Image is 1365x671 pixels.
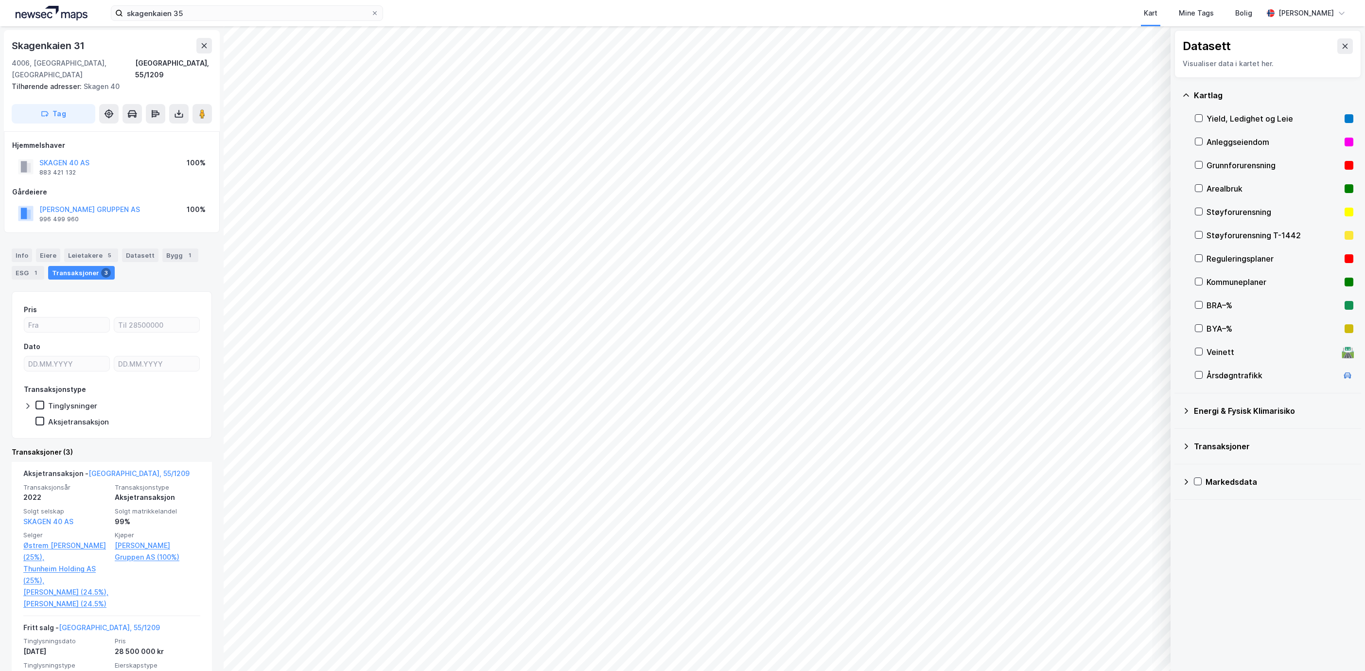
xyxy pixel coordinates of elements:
[115,507,200,515] span: Solgt matrikkelandel
[115,492,200,503] div: Aksjetransaksjon
[135,57,212,81] div: [GEOGRAPHIC_DATA], 55/1209
[101,268,111,278] div: 3
[105,250,114,260] div: 5
[23,622,160,637] div: Fritt salg -
[23,598,109,610] a: [PERSON_NAME] (24.5%)
[1194,441,1353,452] div: Transaksjoner
[1207,230,1341,241] div: Støyforurensning T-1442
[122,248,158,262] div: Datasett
[1144,7,1157,19] div: Kart
[24,384,86,395] div: Transaksjonstype
[187,204,206,215] div: 100%
[12,57,135,81] div: 4006, [GEOGRAPHIC_DATA], [GEOGRAPHIC_DATA]
[12,82,84,90] span: Tilhørende adresser:
[1278,7,1334,19] div: [PERSON_NAME]
[1207,300,1341,311] div: BRA–%
[1235,7,1252,19] div: Bolig
[36,248,60,262] div: Eiere
[1194,405,1353,417] div: Energi & Fysisk Klimarisiko
[23,563,109,586] a: Thunheim Holding AS (25%),
[23,517,73,526] a: SKAGEN 40 AS
[23,507,109,515] span: Solgt selskap
[1183,58,1353,70] div: Visualiser data i kartet her.
[23,483,109,492] span: Transaksjonsår
[12,446,212,458] div: Transaksjoner (3)
[39,169,76,177] div: 883 421 132
[23,661,109,670] span: Tinglysningstype
[24,356,109,371] input: DD.MM.YYYY
[1207,136,1341,148] div: Anleggseiendom
[114,318,199,332] input: Til 28500000
[48,266,115,280] div: Transaksjoner
[12,38,87,53] div: Skagenkaien 31
[1207,113,1341,124] div: Yield, Ledighet og Leie
[12,104,95,124] button: Tag
[1207,206,1341,218] div: Støyforurensning
[115,661,200,670] span: Eierskapstype
[12,248,32,262] div: Info
[1194,89,1353,101] div: Kartlag
[12,81,204,92] div: Skagen 40
[115,531,200,539] span: Kjøper
[23,637,109,645] span: Tinglysningsdato
[187,157,206,169] div: 100%
[59,623,160,632] a: [GEOGRAPHIC_DATA], 55/1209
[1179,7,1214,19] div: Mine Tags
[114,356,199,371] input: DD.MM.YYYY
[23,540,109,563] a: Østrem [PERSON_NAME] (25%),
[31,268,40,278] div: 1
[12,266,44,280] div: ESG
[64,248,118,262] div: Leietakere
[39,215,79,223] div: 996 499 960
[16,6,87,20] img: logo.a4113a55bc3d86da70a041830d287a7e.svg
[115,483,200,492] span: Transaksjonstype
[1207,323,1341,335] div: BYA–%
[23,586,109,598] a: [PERSON_NAME] (24.5%),
[48,401,97,410] div: Tinglysninger
[1207,276,1341,288] div: Kommuneplaner
[23,531,109,539] span: Selger
[1316,624,1365,671] div: Kontrollprogram for chat
[1207,370,1338,381] div: Årsdøgntrafikk
[162,248,198,262] div: Bygg
[1207,183,1341,194] div: Arealbruk
[24,341,40,353] div: Dato
[115,516,200,528] div: 99%
[1207,159,1341,171] div: Grunnforurensning
[23,646,109,657] div: [DATE]
[48,417,109,426] div: Aksjetransaksjon
[115,637,200,645] span: Pris
[24,318,109,332] input: Fra
[12,186,211,198] div: Gårdeiere
[185,250,194,260] div: 1
[1183,38,1231,54] div: Datasett
[88,469,190,477] a: [GEOGRAPHIC_DATA], 55/1209
[123,6,371,20] input: Søk på adresse, matrikkel, gårdeiere, leietakere eller personer
[1341,346,1354,358] div: 🛣️
[12,140,211,151] div: Hjemmelshaver
[23,468,190,483] div: Aksjetransaksjon -
[24,304,37,316] div: Pris
[115,540,200,563] a: [PERSON_NAME] Gruppen AS (100%)
[1316,624,1365,671] iframe: Chat Widget
[115,646,200,657] div: 28 500 000 kr
[1207,253,1341,265] div: Reguleringsplaner
[1207,346,1338,358] div: Veinett
[1206,476,1353,488] div: Markedsdata
[23,492,109,503] div: 2022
